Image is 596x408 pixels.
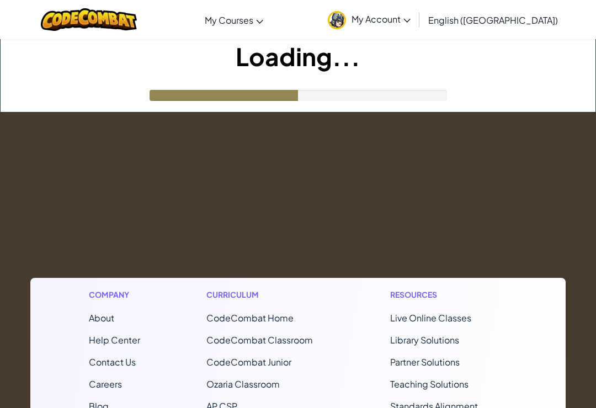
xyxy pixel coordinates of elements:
a: Careers [89,378,122,390]
a: Help Center [89,334,140,346]
span: My Courses [205,14,253,26]
a: My Courses [199,5,269,35]
span: English ([GEOGRAPHIC_DATA]) [428,14,558,26]
a: My Account [322,2,416,37]
img: CodeCombat logo [41,8,137,31]
span: Contact Us [89,356,136,368]
h1: Resources [390,289,508,300]
a: CodeCombat Junior [206,356,291,368]
a: Partner Solutions [390,356,460,368]
a: English ([GEOGRAPHIC_DATA]) [423,5,563,35]
a: Live Online Classes [390,312,471,324]
span: My Account [352,13,411,25]
span: CodeCombat Home [206,312,294,324]
h1: Company [89,289,140,300]
h1: Curriculum [206,289,324,300]
a: About [89,312,114,324]
h1: Loading... [1,39,595,73]
img: avatar [328,11,346,29]
a: Ozaria Classroom [206,378,280,390]
a: Library Solutions [390,334,459,346]
a: Teaching Solutions [390,378,469,390]
a: CodeCombat Classroom [206,334,313,346]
